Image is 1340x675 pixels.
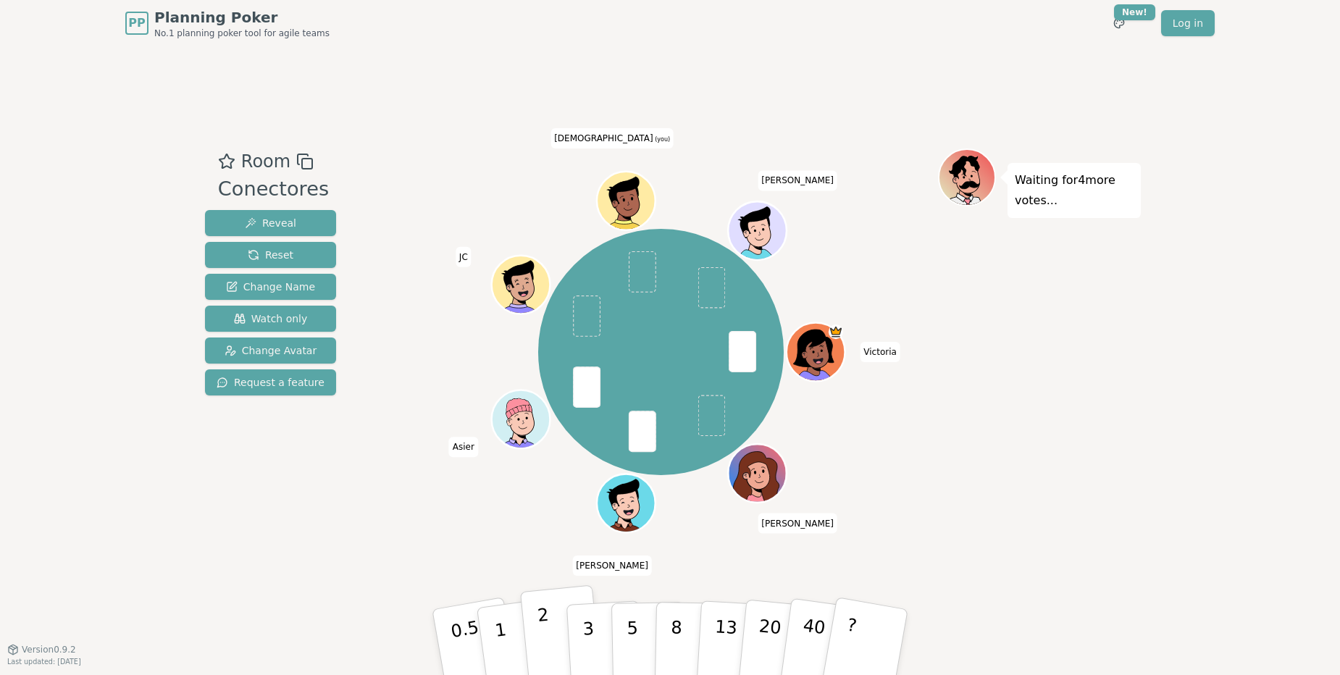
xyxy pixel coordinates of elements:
[758,170,837,190] span: Click to change your name
[1015,170,1134,211] p: Waiting for 4 more votes...
[128,14,145,32] span: PP
[205,274,336,300] button: Change Name
[653,136,671,143] span: (you)
[449,437,478,457] span: Click to change your name
[550,128,674,148] span: Click to change your name
[225,343,317,358] span: Change Avatar
[205,337,336,364] button: Change Avatar
[218,175,329,204] div: Conectores
[154,7,330,28] span: Planning Poker
[241,148,290,175] span: Room
[860,342,900,362] span: Click to change your name
[205,242,336,268] button: Reset
[248,248,293,262] span: Reset
[125,7,330,39] a: PPPlanning PokerNo.1 planning poker tool for agile teams
[205,210,336,236] button: Reveal
[829,324,843,339] span: Victoria is the host
[1161,10,1215,36] a: Log in
[154,28,330,39] span: No.1 planning poker tool for agile teams
[599,173,654,228] button: Click to change your avatar
[456,247,472,267] span: Click to change your name
[758,513,837,534] span: Click to change your name
[572,555,652,576] span: Click to change your name
[245,216,296,230] span: Reveal
[1106,10,1132,36] button: New!
[1114,4,1155,20] div: New!
[234,311,308,326] span: Watch only
[226,280,315,294] span: Change Name
[217,375,324,390] span: Request a feature
[205,369,336,395] button: Request a feature
[7,644,76,655] button: Version0.9.2
[7,658,81,666] span: Last updated: [DATE]
[22,644,76,655] span: Version 0.9.2
[218,148,235,175] button: Add as favourite
[205,306,336,332] button: Watch only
